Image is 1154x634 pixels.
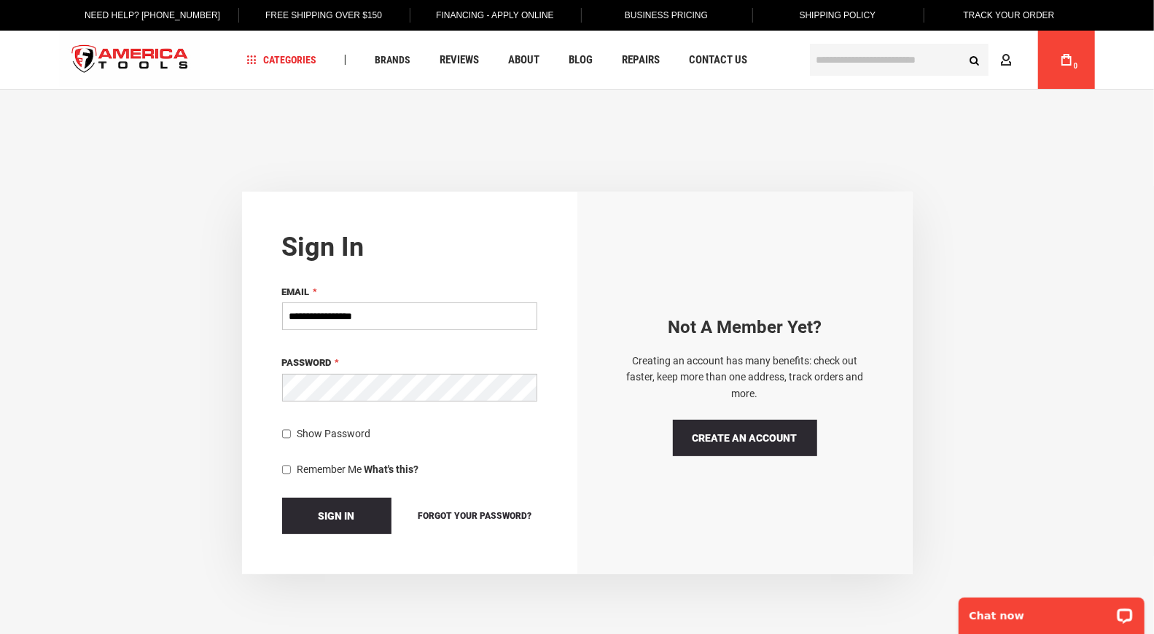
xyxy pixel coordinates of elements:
a: Brands [368,50,417,70]
a: Contact Us [682,50,754,70]
a: store logo [60,33,201,87]
a: Blog [562,50,599,70]
span: Shipping Policy [800,10,876,20]
a: About [502,50,546,70]
img: America Tools [60,33,201,87]
span: Brands [375,55,410,65]
span: Create an Account [693,432,798,444]
span: Blog [569,55,593,66]
span: Sign In [319,510,355,522]
span: Remember Me [297,463,362,475]
button: Search [961,46,989,74]
strong: Not a Member yet? [668,317,822,337]
strong: What's this? [364,463,418,475]
p: Creating an account has many benefits: check out faster, keep more than one address, track orders... [617,353,873,402]
a: 0 [1053,31,1080,89]
a: Forgot Your Password? [413,508,537,524]
span: 0 [1074,62,1078,70]
span: Reviews [440,55,479,66]
a: Create an Account [673,420,817,456]
span: Forgot Your Password? [418,511,532,521]
a: Repairs [615,50,666,70]
a: Categories [240,50,323,70]
iframe: LiveChat chat widget [949,588,1154,634]
span: Repairs [622,55,660,66]
span: Contact Us [689,55,747,66]
span: Email [282,286,310,297]
span: Categories [246,55,316,65]
span: About [508,55,539,66]
span: Password [282,357,332,368]
a: Reviews [433,50,486,70]
button: Sign In [282,498,391,534]
strong: Sign in [282,232,364,262]
span: Show Password [297,428,370,439]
